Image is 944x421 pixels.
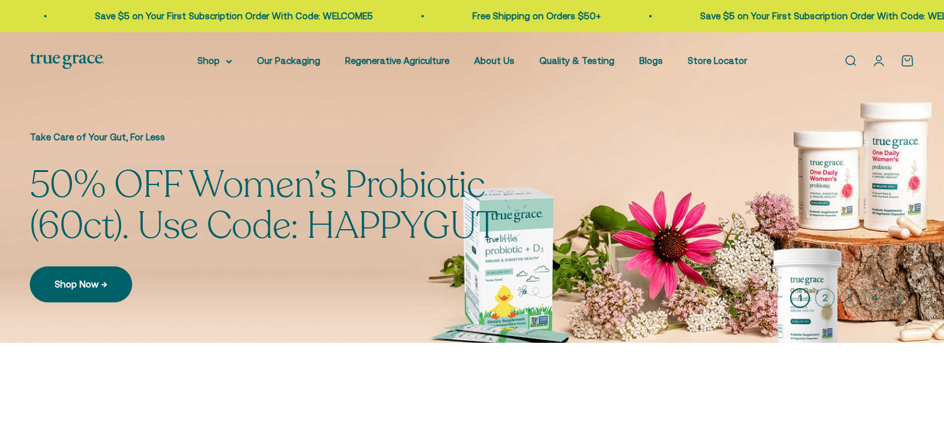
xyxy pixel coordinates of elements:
a: Regenerative Agriculture [345,55,449,66]
p: Take Care of Your Gut, For Less [30,130,576,145]
split-lines: 50% OFF Women’s Probiotic (60ct). Use Code: HAPPYGUT [30,160,498,251]
button: 1 [790,288,810,308]
summary: Shop [197,53,232,68]
a: About Us [474,55,515,66]
a: Free Shipping on Orders $50+ [550,11,678,21]
button: 2 [815,288,835,308]
a: Shop Now → [30,266,132,302]
a: Our Packaging [257,55,320,66]
button: 4 [865,288,884,308]
a: Quality & Testing [539,55,614,66]
button: 3 [840,288,860,308]
a: Store Locator [688,55,747,66]
button: 5 [889,288,909,308]
a: Blogs [639,55,663,66]
p: Save $5 on Your First Subscription Order With Code: WELCOME5 [173,9,451,24]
